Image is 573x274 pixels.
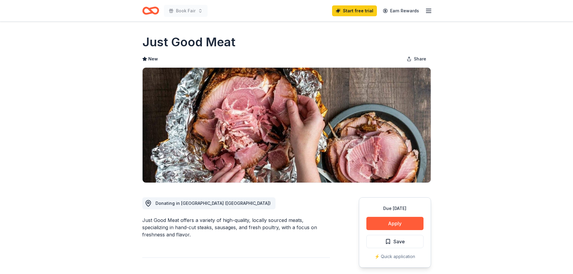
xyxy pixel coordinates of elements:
span: Share [414,55,426,63]
button: Save [366,235,424,248]
a: Home [142,4,159,18]
button: Book Fair [164,5,208,17]
div: Just Good Meat offers a variety of high-quality, locally sourced meats, specializing in hand-cut ... [142,217,330,238]
button: Apply [366,217,424,230]
a: Earn Rewards [379,5,423,16]
span: Donating in [GEOGRAPHIC_DATA] ([GEOGRAPHIC_DATA]) [156,201,271,206]
img: Image for Just Good Meat [143,68,431,183]
div: Due [DATE] [366,205,424,212]
span: Save [393,238,405,245]
span: Book Fair [176,7,196,14]
button: Share [402,53,431,65]
span: New [148,55,158,63]
h1: Just Good Meat [142,34,236,51]
a: Start free trial [332,5,377,16]
div: ⚡️ Quick application [366,253,424,260]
